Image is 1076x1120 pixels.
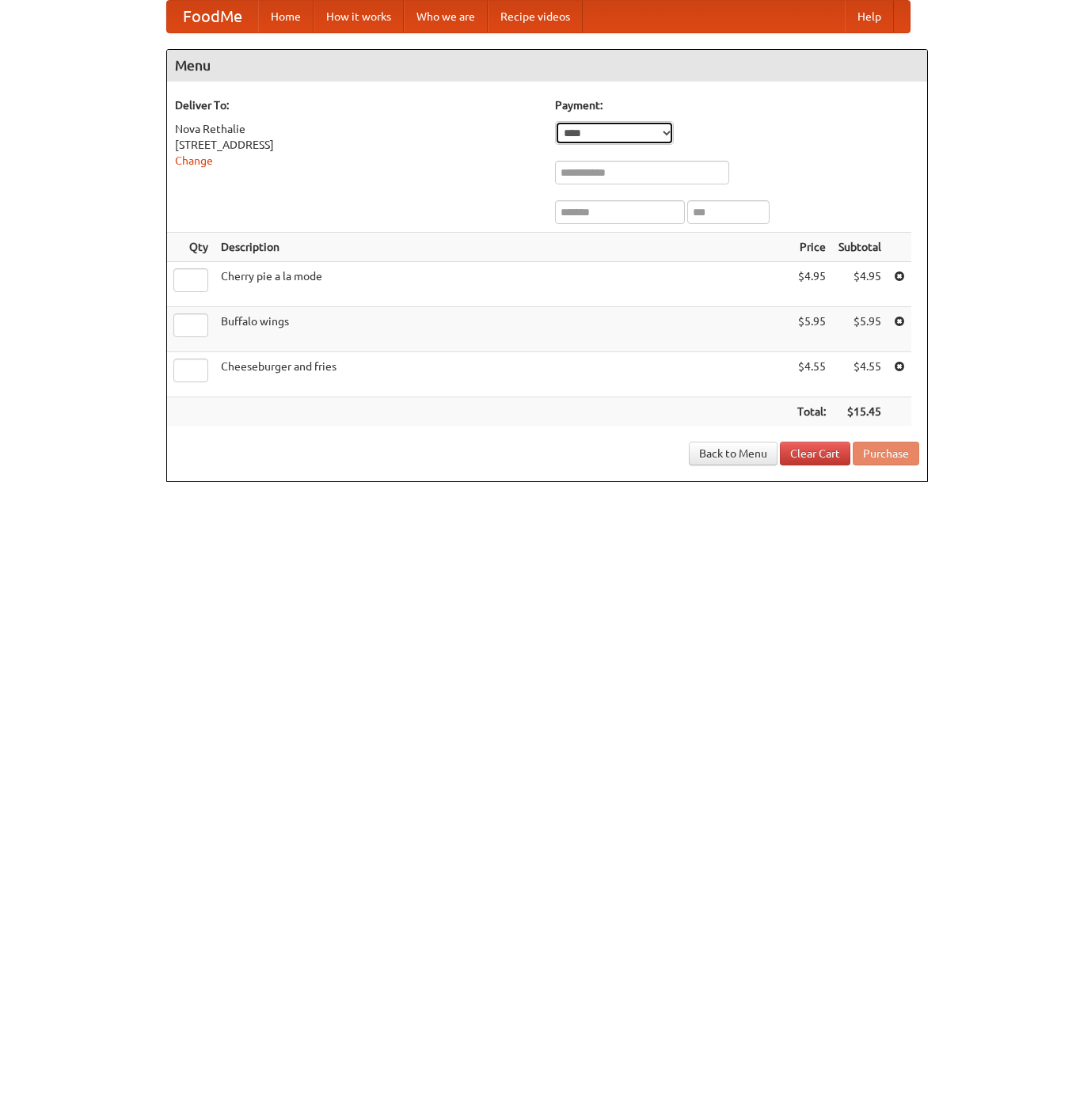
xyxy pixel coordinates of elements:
th: Description [215,233,791,262]
a: How it works [314,1,404,32]
th: Total: [791,397,832,427]
a: Change [175,154,213,167]
a: Clear Cart [780,442,850,465]
a: Home [258,1,314,32]
a: Back to Menu [689,442,778,465]
button: Purchase [853,442,919,465]
td: Buffalo wings [215,307,791,352]
a: Help [845,1,894,32]
td: $4.55 [832,352,888,397]
a: FoodMe [167,1,258,32]
th: Subtotal [832,233,888,262]
th: Price [791,233,832,262]
th: Qty [167,233,215,262]
th: $15.45 [832,397,888,427]
td: $4.55 [791,352,832,397]
div: [STREET_ADDRESS] [175,137,539,153]
td: $4.95 [832,262,888,307]
h4: Menu [167,50,927,82]
h5: Payment: [555,97,919,113]
td: $5.95 [832,307,888,352]
td: Cherry pie a la mode [215,262,791,307]
a: Recipe videos [488,1,583,32]
h5: Deliver To: [175,97,539,113]
td: $4.95 [791,262,832,307]
div: Nova Rethalie [175,121,539,137]
td: Cheeseburger and fries [215,352,791,397]
a: Who we are [404,1,488,32]
td: $5.95 [791,307,832,352]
